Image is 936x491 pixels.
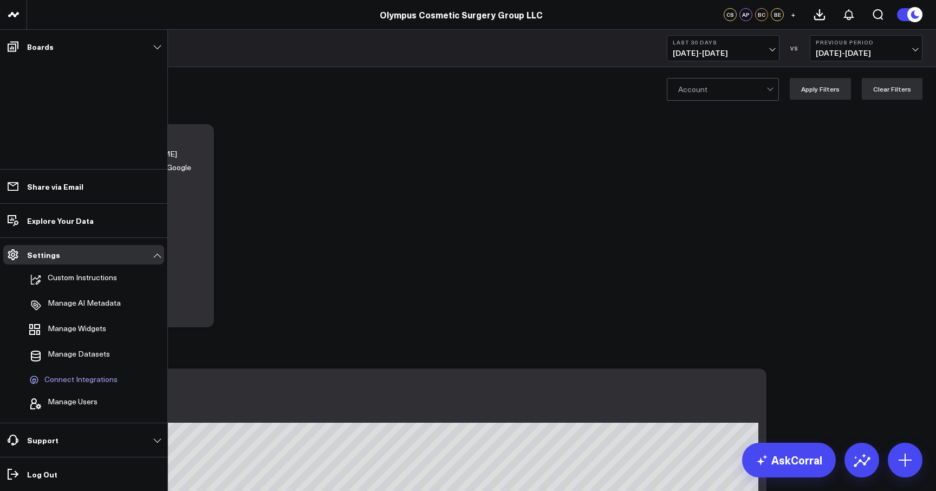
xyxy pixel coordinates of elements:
span: [DATE] - [DATE] [816,49,916,57]
p: Share via Email [27,182,83,191]
p: Settings [27,250,60,259]
p: Manage AI Metadata [48,299,121,312]
p: Log Out [27,470,57,479]
span: + [791,11,796,18]
p: Custom Instructions [48,273,117,286]
button: Last 30 Days[DATE]-[DATE] [667,35,779,61]
p: Support [27,436,58,444]
div: VS [785,45,804,51]
a: Manage AI Metadata [25,293,132,317]
button: Clear Filters [862,78,922,100]
a: Log Out [3,464,164,484]
span: Manage Users [48,397,97,410]
button: Apply Filters [790,78,851,100]
div: BC [755,8,768,21]
span: Manage Widgets [48,324,106,337]
a: Manage Datasets [25,344,132,368]
div: BE [771,8,784,21]
a: Olympus Cosmetic Surgery Group LLC [380,9,543,21]
a: Manage Widgets [25,319,132,343]
span: Connect Integrations [44,375,118,385]
button: Manage Users [25,392,97,416]
a: AskCorral [742,443,836,477]
b: Last 30 Days [673,39,773,46]
span: Manage Datasets [48,350,110,363]
p: Boards [27,42,54,51]
p: Explore Your Data [27,216,94,225]
div: CS [724,8,737,21]
button: + [786,8,799,21]
div: AP [739,8,752,21]
button: Previous Period[DATE]-[DATE] [810,35,922,61]
div: Previous: $3.44k [49,414,758,423]
span: [DATE] - [DATE] [673,49,773,57]
button: Custom Instructions [25,268,117,292]
b: Previous Period [816,39,916,46]
a: Connect Integrations [25,370,132,390]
